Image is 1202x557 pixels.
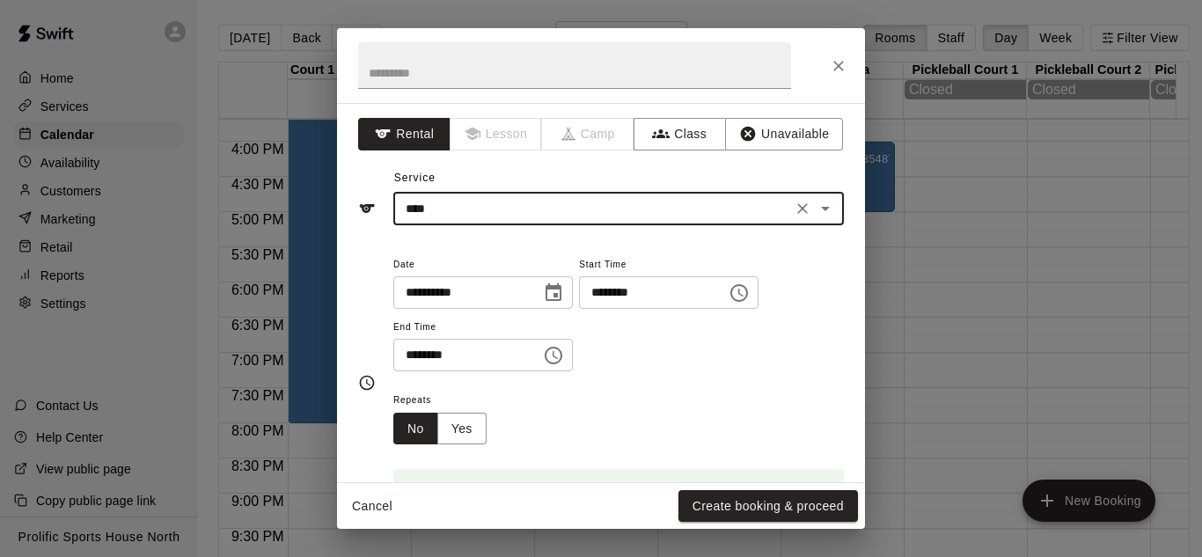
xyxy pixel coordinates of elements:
div: Booking time is available [437,474,576,506]
button: Choose time, selected time is 9:00 PM [536,338,571,373]
button: Unavailable [725,118,843,150]
button: Yes [437,413,487,445]
button: Cancel [344,490,400,523]
button: Open [813,196,838,221]
div: outlined button group [393,413,487,445]
span: End Time [393,316,573,340]
span: Lessons must be created in the Services page first [451,118,543,150]
span: Repeats [393,389,501,413]
button: Class [634,118,726,150]
span: Date [393,253,573,277]
button: Rental [358,118,451,150]
span: Service [394,172,436,184]
svg: Timing [358,374,376,392]
button: Choose time, selected time is 7:00 PM [722,275,757,311]
button: Choose date, selected date is Oct 11, 2025 [536,275,571,311]
span: Start Time [579,253,759,277]
button: Create booking & proceed [678,490,858,523]
button: No [393,413,438,445]
span: Camps can only be created in the Services page [542,118,634,150]
svg: Service [358,200,376,217]
button: Close [823,50,854,82]
button: Clear [790,196,815,221]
